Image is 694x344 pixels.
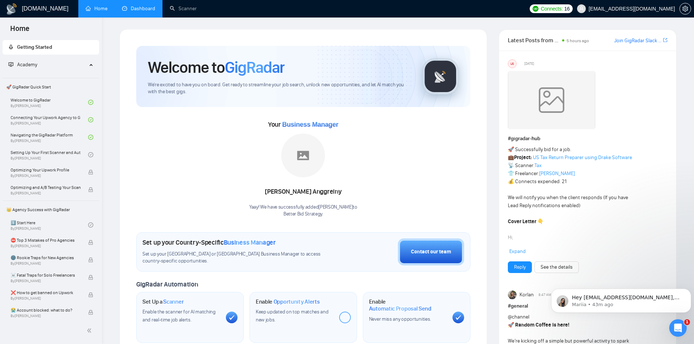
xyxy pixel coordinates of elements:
span: ❌ How to get banned on Upwork [11,289,81,296]
div: [PERSON_NAME] Anggreiny [249,186,357,198]
a: Reply [514,263,526,271]
h1: Enable [256,298,320,305]
span: We're excited to have you on board. Get ready to streamline your job search, unlock new opportuni... [148,82,411,95]
span: Business Manager [224,238,276,246]
span: GigRadar [225,58,285,77]
a: homeHome [86,5,107,12]
span: GigRadar Automation [136,280,198,288]
span: lock [88,170,93,175]
span: Home [4,23,35,39]
h1: Set up your Country-Specific [142,238,276,246]
a: Connecting Your Upwork Agency to GigRadarBy[PERSON_NAME] [11,112,88,128]
a: US Tax Return Preparer using Drake Software [533,154,632,161]
span: By [PERSON_NAME] [11,279,81,283]
span: 8:47 AM [538,292,551,298]
span: Never miss any opportunities. [369,316,431,322]
span: check-circle [88,100,93,105]
img: Korlan [508,290,517,299]
div: US [508,60,516,68]
span: 5 hours ago [566,38,589,43]
button: setting [679,3,691,15]
span: check-circle [88,152,93,157]
h1: Set Up a [142,298,184,305]
span: By [PERSON_NAME] [11,191,81,195]
img: weqQh+iSagEgQAAAABJRU5ErkJggg== [508,71,595,129]
span: 16 [564,5,570,13]
button: Contact our team [398,238,464,265]
a: dashboardDashboard [122,5,155,12]
span: Optimizing and A/B Testing Your Scanner for Better Results [11,184,81,191]
span: 🚀 [508,322,514,328]
span: lock [88,187,93,192]
span: lock [88,240,93,245]
span: By [PERSON_NAME] [11,244,81,248]
strong: Cover Letter 👇 [508,218,544,225]
span: ☠️ Fatal Traps for Solo Freelancers [11,272,81,279]
span: Academy [17,62,37,68]
span: ⛔ Top 3 Mistakes of Pro Agencies [11,237,81,244]
span: 😭 Account blocked: what to do? [11,307,81,314]
span: Optimizing Your Upwork Profile [11,166,81,174]
span: check-circle [88,135,93,140]
span: Enable the scanner for AI matching and real-time job alerts. [142,309,216,323]
img: gigradar-logo.png [422,58,459,95]
span: Korlan [519,291,534,299]
span: 🌚 Rookie Traps for New Agencies [11,254,81,261]
h1: # gigradar-hub [508,135,667,143]
span: By [PERSON_NAME] [11,296,81,301]
button: See the details [534,261,579,273]
span: lock [88,292,93,297]
strong: Project: [514,154,532,161]
span: fund-projection-screen [8,62,13,67]
span: 👑 Agency Success with GigRadar [3,202,98,217]
iframe: Intercom notifications message [548,273,694,324]
iframe: Intercom live chat [669,319,687,337]
span: check-circle [88,222,93,228]
span: lock [88,257,93,262]
span: double-left [87,327,94,334]
h1: # general [508,302,667,310]
h1: Enable [369,298,447,312]
span: lock [88,310,93,315]
span: [DATE] [524,60,534,67]
span: Latest Posts from the GigRadar Community [508,36,560,45]
span: By [PERSON_NAME] [11,174,81,178]
span: Your [268,120,338,128]
img: placeholder.png [281,134,325,177]
a: See the details [541,263,573,271]
span: Connects: [541,5,562,13]
span: export [663,37,667,43]
img: logo [6,3,17,15]
li: Getting Started [3,40,99,55]
span: rocket [8,44,13,50]
img: upwork-logo.png [533,6,538,12]
a: Welcome to GigRadarBy[PERSON_NAME] [11,94,88,110]
span: Business Manager [282,121,338,128]
a: 1️⃣ Start HereBy[PERSON_NAME] [11,217,88,233]
span: Getting Started [17,44,52,50]
button: Reply [508,261,532,273]
a: searchScanner [170,5,197,12]
a: export [663,37,667,44]
a: Setting Up Your First Scanner and Auto-BidderBy[PERSON_NAME] [11,147,88,163]
span: Scanner [163,298,184,305]
span: Automatic Proposal Send [369,305,431,312]
a: Navigating the GigRadar PlatformBy[PERSON_NAME] [11,129,88,145]
h1: Welcome to [148,58,285,77]
span: user [579,6,584,11]
a: setting [679,6,691,12]
span: check-circle [88,117,93,122]
span: Opportunity Alerts [274,298,320,305]
div: Contact our team [411,248,451,256]
span: By [PERSON_NAME] [11,314,81,318]
div: Yaay! We have successfully added [PERSON_NAME] to [249,204,357,218]
strong: Random Coffee is here! [515,322,569,328]
a: [PERSON_NAME] [539,170,575,177]
span: 1 [684,319,690,325]
span: @channel [508,314,529,320]
span: By [PERSON_NAME] [11,261,81,266]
